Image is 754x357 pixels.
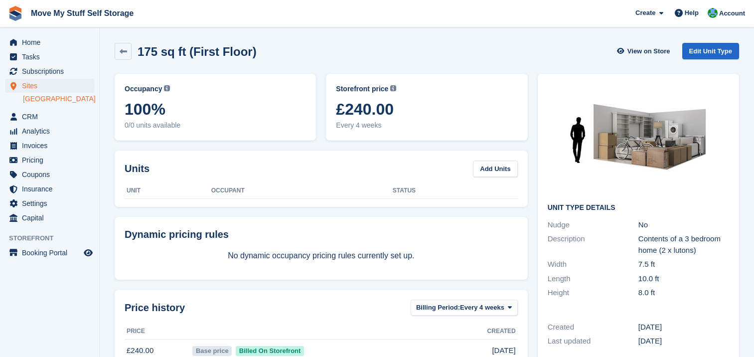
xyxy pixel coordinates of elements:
[22,246,82,260] span: Booking Portal
[548,219,638,231] div: Nudge
[5,211,94,225] a: menu
[638,322,729,333] div: [DATE]
[548,287,638,299] div: Height
[638,336,729,347] div: [DATE]
[393,183,518,199] th: Status
[23,94,94,104] a: [GEOGRAPHIC_DATA]
[22,168,82,181] span: Coupons
[8,6,23,21] img: stora-icon-8386f47178a22dfd0bd8f6a31ec36ba5ce8667c1dd55bd0f319d3a0aa187defe.svg
[22,35,82,49] span: Home
[390,85,396,91] img: icon-info-grey-7440780725fd019a000dd9b08b2336e03edf1995a4989e88bcd33f0948082b44.svg
[125,300,185,315] span: Price history
[22,153,82,167] span: Pricing
[416,303,460,313] span: Billing Period:
[5,110,94,124] a: menu
[5,79,94,93] a: menu
[336,120,517,131] span: Every 4 weeks
[22,64,82,78] span: Subscriptions
[22,50,82,64] span: Tasks
[487,327,516,336] span: Created
[5,35,94,49] a: menu
[27,5,138,21] a: Move My Stuff Self Storage
[22,110,82,124] span: CRM
[125,227,518,242] div: Dynamic pricing rules
[5,139,94,153] a: menu
[548,204,729,212] h2: Unit Type details
[22,196,82,210] span: Settings
[473,161,517,177] a: Add Units
[125,84,162,94] span: Occupancy
[5,64,94,78] a: menu
[125,250,518,262] p: No dynamic occupancy pricing rules currently set up.
[22,124,82,138] span: Analytics
[336,84,388,94] span: Storefront price
[638,219,729,231] div: No
[548,259,638,270] div: Width
[125,161,150,176] h2: Units
[22,182,82,196] span: Insurance
[82,247,94,259] a: Preview store
[638,273,729,285] div: 10.0 ft
[685,8,699,18] span: Help
[22,211,82,225] span: Capital
[492,345,515,357] span: [DATE]
[5,182,94,196] a: menu
[682,43,739,59] a: Edit Unit Type
[548,233,638,256] div: Description
[638,233,729,256] div: Contents of a 3 bedroom home (2 x lutons)
[125,183,211,199] th: Unit
[5,124,94,138] a: menu
[125,120,306,131] span: 0/0 units available
[5,153,94,167] a: menu
[627,46,670,56] span: View on Store
[411,300,518,316] button: Billing Period: Every 4 weeks
[22,79,82,93] span: Sites
[236,346,304,356] span: Billed On Storefront
[548,322,638,333] div: Created
[5,246,94,260] a: menu
[192,346,232,356] span: Base price
[548,336,638,347] div: Last updated
[125,100,306,118] span: 100%
[22,139,82,153] span: Invoices
[5,196,94,210] a: menu
[125,324,190,340] th: Price
[635,8,655,18] span: Create
[564,84,713,196] img: 175-sqft-unit.jpg
[719,8,745,18] span: Account
[460,303,504,313] span: Every 4 weeks
[5,168,94,181] a: menu
[5,50,94,64] a: menu
[9,233,99,243] span: Storefront
[138,45,257,58] h2: 175 sq ft (First Floor)
[708,8,718,18] img: Dan
[616,43,674,59] a: View on Store
[164,85,170,91] img: icon-info-grey-7440780725fd019a000dd9b08b2336e03edf1995a4989e88bcd33f0948082b44.svg
[211,183,393,199] th: Occupant
[638,287,729,299] div: 8.0 ft
[638,259,729,270] div: 7.5 ft
[336,100,517,118] span: £240.00
[548,273,638,285] div: Length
